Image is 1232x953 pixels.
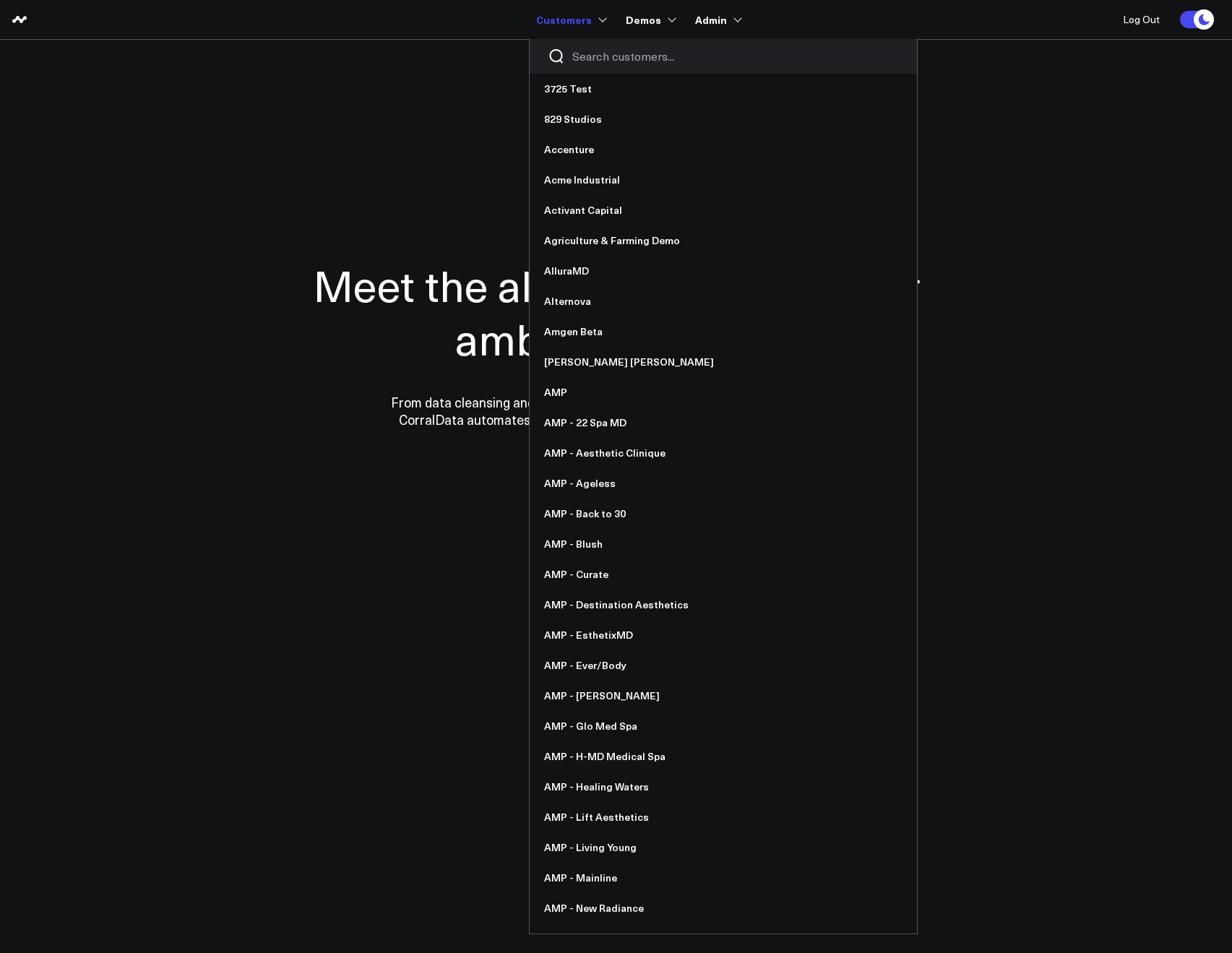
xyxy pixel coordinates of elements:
[530,863,917,893] a: AMP - Mainline
[530,499,917,529] a: AMP - Back to 30
[530,104,917,134] a: 829 Studios
[530,468,917,499] a: AMP - Ageless
[536,7,604,33] a: Customers
[530,650,917,681] a: AMP - Ever/Body
[572,48,899,64] input: Search customers input
[530,438,917,468] a: AMP - Aesthetic Clinique
[530,134,917,165] a: Accenture
[695,7,739,33] a: Admin
[530,165,917,195] a: Acme Industrial
[530,590,917,620] a: AMP - Destination Aesthetics
[530,893,917,923] a: AMP - New Radiance
[530,711,917,741] a: AMP - Glo Med Spa
[530,316,917,347] a: Amgen Beta
[360,394,873,428] p: From data cleansing and integration to personalized dashboards and insights, CorralData automates...
[530,772,917,802] a: AMP - Healing Waters
[530,377,917,407] a: AMP
[626,7,673,33] a: Demos
[530,529,917,559] a: AMP - Blush
[530,286,917,316] a: Alternova
[262,258,970,365] h1: Meet the all-in-one data hub for ambitious teams
[530,620,917,650] a: AMP - EsthetixMD
[530,832,917,863] a: AMP - Living Young
[530,681,917,711] a: AMP - [PERSON_NAME]
[530,347,917,377] a: [PERSON_NAME] [PERSON_NAME]
[530,802,917,832] a: AMP - Lift Aesthetics
[530,407,917,438] a: AMP - 22 Spa MD
[530,74,917,104] a: 3725 Test
[530,195,917,225] a: Activant Capital
[530,559,917,590] a: AMP - Curate
[530,225,917,256] a: Agriculture & Farming Demo
[548,48,565,65] button: Search customers button
[530,256,917,286] a: AlluraMD
[530,741,917,772] a: AMP - H-MD Medical Spa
